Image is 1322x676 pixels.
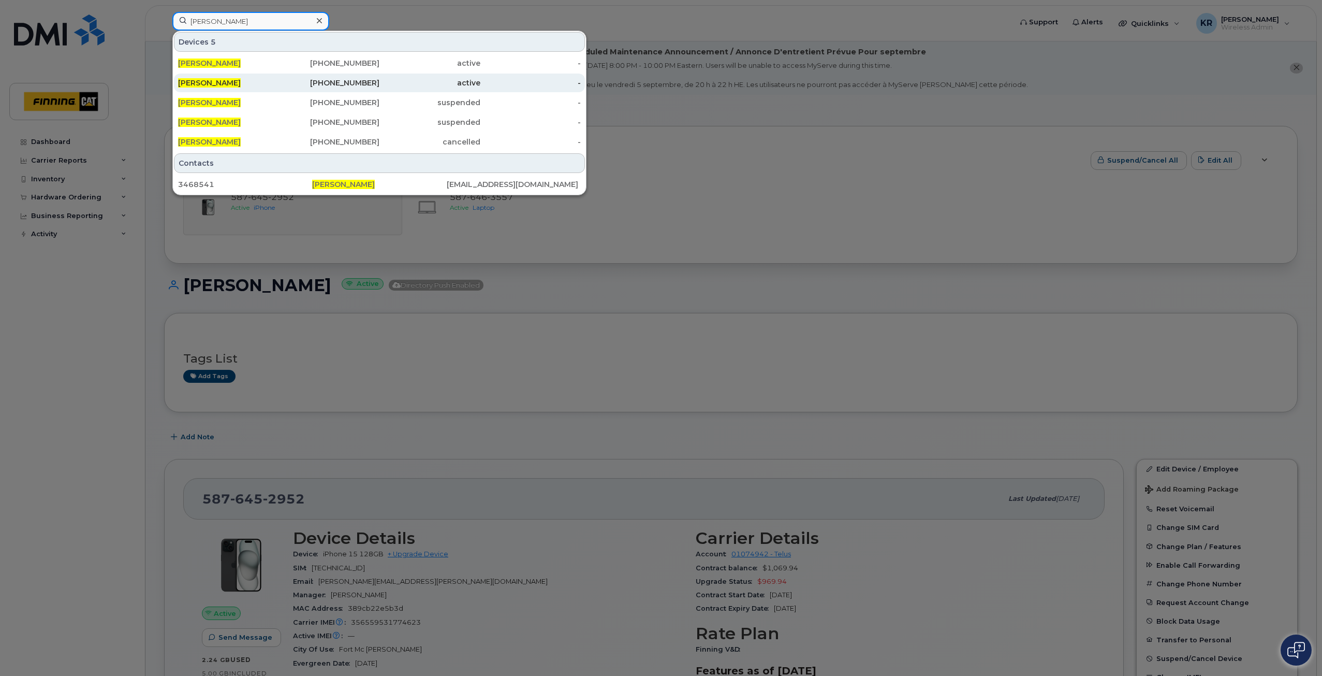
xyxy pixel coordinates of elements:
span: [PERSON_NAME] [178,78,241,88]
div: - [480,78,581,88]
div: suspended [379,97,480,108]
span: [PERSON_NAME] [178,98,241,107]
a: [PERSON_NAME][PHONE_NUMBER]active- [174,74,585,92]
div: 3468541 [178,179,312,190]
div: active [379,58,480,68]
a: [PERSON_NAME][PHONE_NUMBER]suspended- [174,93,585,112]
a: [PERSON_NAME][PHONE_NUMBER]active- [174,54,585,73]
span: [PERSON_NAME] [178,59,241,68]
div: [PHONE_NUMBER] [279,97,380,108]
div: [PHONE_NUMBER] [279,78,380,88]
div: [PHONE_NUMBER] [279,117,380,127]
a: [PERSON_NAME][PHONE_NUMBER]cancelled- [174,133,585,151]
img: Open chat [1287,642,1305,658]
span: [PERSON_NAME] [178,118,241,127]
a: 3468541[PERSON_NAME][EMAIL_ADDRESS][DOMAIN_NAME] [174,175,585,194]
div: cancelled [379,137,480,147]
div: - [480,117,581,127]
div: - [480,137,581,147]
div: [PHONE_NUMBER] [279,58,380,68]
div: active [379,78,480,88]
div: Devices [174,32,585,52]
div: [PHONE_NUMBER] [279,137,380,147]
div: - [480,97,581,108]
div: Contacts [174,153,585,173]
div: [EMAIL_ADDRESS][DOMAIN_NAME] [447,179,581,190]
span: [PERSON_NAME] [312,180,375,189]
a: [PERSON_NAME][PHONE_NUMBER]suspended- [174,113,585,132]
span: [PERSON_NAME] [178,137,241,147]
div: - [480,58,581,68]
span: 5 [211,37,216,47]
div: suspended [379,117,480,127]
